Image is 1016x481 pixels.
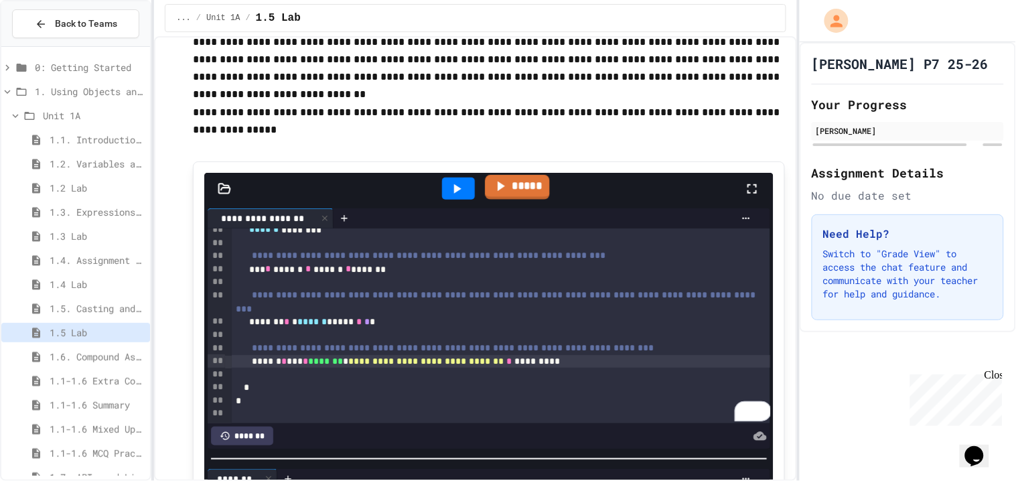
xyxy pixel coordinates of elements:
span: Back to Teams [55,17,117,31]
span: 1.4. Assignment and Input [50,253,145,267]
span: 1.5 Lab [256,10,301,26]
span: 1.1-1.6 MCQ Practice [50,446,145,460]
span: Unit 1A [206,13,240,23]
span: 1.4 Lab [50,277,145,291]
span: 1.1-1.6 Summary [50,398,145,412]
div: No due date set [812,188,1004,204]
span: 1.1. Introduction to Algorithms, Programming, and Compilers [50,133,145,147]
span: 1.6. Compound Assignment Operators [50,350,145,364]
span: 1.3. Expressions and Output [New] [50,205,145,219]
div: My Account [810,5,852,36]
span: 0: Getting Started [35,60,145,74]
button: Back to Teams [12,9,139,38]
p: Switch to "Grade View" to access the chat feature and communicate with your teacher for help and ... [823,247,993,301]
span: 1.5. Casting and Ranges of Values [50,301,145,316]
iframe: chat widget [905,369,1003,426]
span: / [196,13,201,23]
span: 1.1-1.6 Mixed Up Code Practice [50,422,145,436]
span: 1. Using Objects and Methods [35,84,145,98]
span: ... [176,13,191,23]
h1: [PERSON_NAME] P7 25-26 [812,54,989,73]
div: [PERSON_NAME] [816,125,1000,137]
span: 1.2 Lab [50,181,145,195]
div: Chat with us now!Close [5,5,92,85]
h2: Your Progress [812,95,1004,114]
h3: Need Help? [823,226,993,242]
h2: Assignment Details [812,163,1004,182]
span: 1.3 Lab [50,229,145,243]
span: 1.2. Variables and Data Types [50,157,145,171]
span: Unit 1A [43,109,145,123]
span: / [246,13,250,23]
span: 1.1-1.6 Extra Coding Practice [50,374,145,388]
iframe: chat widget [960,427,1003,468]
span: 1.5 Lab [50,326,145,340]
